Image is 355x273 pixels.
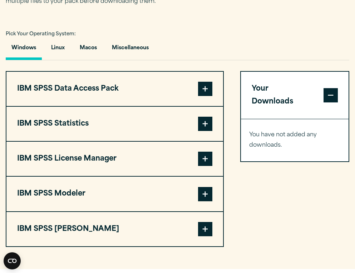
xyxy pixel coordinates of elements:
button: Linux [45,40,70,60]
button: Windows [6,40,42,60]
svg: CookieBot Widget Icon [4,252,21,269]
div: Your Downloads [241,119,349,161]
button: Open CMP widget [4,252,21,269]
button: IBM SPSS Modeler [6,177,223,211]
button: Your Downloads [241,72,349,119]
p: You have not added any downloads. [249,130,341,151]
button: Miscellaneous [106,40,154,60]
button: IBM SPSS License Manager [6,142,223,176]
div: CookieBot Widget Contents [4,252,21,269]
button: IBM SPSS Data Access Pack [6,72,223,106]
button: IBM SPSS [PERSON_NAME] [6,212,223,246]
button: IBM SPSS Statistics [6,107,223,141]
span: Pick Your Operating System: [6,32,76,36]
button: Macos [74,40,103,60]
